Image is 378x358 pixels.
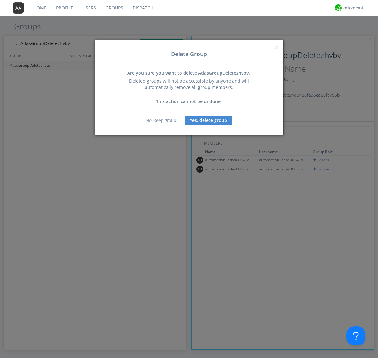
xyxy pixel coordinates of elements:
span: × [275,43,278,52]
img: 373638.png [13,2,24,14]
a: No, keep group. [146,117,177,123]
div: Are you sure you want to delete AtlasGroupDeletezhvbv? [121,70,257,76]
div: orionvontas+atlas+automation+org2 [343,5,367,11]
div: This action cannot be undone. [121,98,257,105]
div: Deleted groups will not be accessible by anyone and will automatically remove all group members. [121,78,257,90]
img: 29d36aed6fa347d5a1537e7736e6aa13 [335,4,342,11]
h3: Delete Group [100,51,278,57]
button: Yes, delete group [185,116,232,125]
